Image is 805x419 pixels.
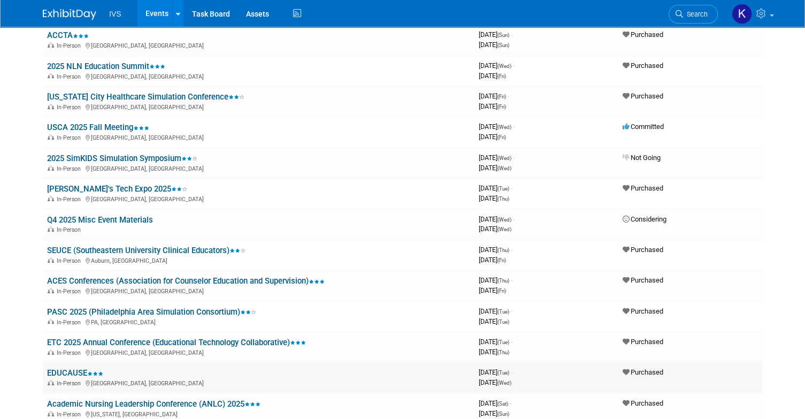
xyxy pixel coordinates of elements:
[479,307,512,315] span: [DATE]
[497,226,511,232] span: (Wed)
[47,123,149,132] a: USCA 2025 Fall Meeting
[47,31,89,40] a: ACCTA
[513,62,515,70] span: -
[48,226,54,232] img: In-Person Event
[497,370,509,376] span: (Tue)
[57,104,84,111] span: In-Person
[47,154,197,163] a: 2025 SimKIDS Simulation Symposium
[683,10,708,18] span: Search
[479,348,509,356] span: [DATE]
[511,338,512,346] span: -
[47,286,470,295] div: [GEOGRAPHIC_DATA], [GEOGRAPHIC_DATA]
[623,399,663,407] span: Purchased
[47,215,153,225] a: Q4 2025 Misc Event Materials
[47,378,470,387] div: [GEOGRAPHIC_DATA], [GEOGRAPHIC_DATA]
[109,10,121,18] span: IVS
[497,380,511,386] span: (Wed)
[57,73,84,80] span: In-Person
[497,104,506,110] span: (Fri)
[48,165,54,171] img: In-Person Event
[497,94,506,100] span: (Fri)
[479,286,506,294] span: [DATE]
[497,155,511,161] span: (Wed)
[497,32,509,38] span: (Sun)
[47,41,470,49] div: [GEOGRAPHIC_DATA], [GEOGRAPHIC_DATA]
[497,134,506,140] span: (Fri)
[479,102,506,110] span: [DATE]
[48,288,54,293] img: In-Person Event
[479,194,509,202] span: [DATE]
[508,92,509,100] span: -
[510,399,511,407] span: -
[669,5,718,24] a: Search
[57,411,84,418] span: In-Person
[623,154,661,162] span: Not Going
[623,62,663,70] span: Purchased
[511,184,512,192] span: -
[497,411,509,417] span: (Sun)
[479,92,509,100] span: [DATE]
[47,317,470,326] div: PA, [GEOGRAPHIC_DATA]
[47,368,103,378] a: EDUCAUSE
[479,123,515,131] span: [DATE]
[497,196,509,202] span: (Thu)
[513,123,515,131] span: -
[57,380,84,387] span: In-Person
[479,276,512,284] span: [DATE]
[497,165,511,171] span: (Wed)
[497,217,511,223] span: (Wed)
[47,399,260,409] a: Academic Nursing Leadership Conference (ANLC) 2025
[479,317,509,325] span: [DATE]
[47,72,470,80] div: [GEOGRAPHIC_DATA], [GEOGRAPHIC_DATA]
[497,42,509,48] span: (Sun)
[479,72,506,80] span: [DATE]
[48,134,54,140] img: In-Person Event
[623,31,663,39] span: Purchased
[497,247,509,253] span: (Thu)
[57,349,84,356] span: In-Person
[623,123,664,131] span: Committed
[57,319,84,326] span: In-Person
[47,194,470,203] div: [GEOGRAPHIC_DATA], [GEOGRAPHIC_DATA]
[48,42,54,48] img: In-Person Event
[497,63,511,69] span: (Wed)
[57,42,84,49] span: In-Person
[57,257,84,264] span: In-Person
[57,226,84,233] span: In-Person
[479,62,515,70] span: [DATE]
[48,349,54,355] img: In-Person Event
[47,102,470,111] div: [GEOGRAPHIC_DATA], [GEOGRAPHIC_DATA]
[57,165,84,172] span: In-Person
[479,133,506,141] span: [DATE]
[47,307,256,317] a: PASC 2025 (Philadelphia Area Simulation Consortium)
[623,215,666,223] span: Considering
[48,73,54,79] img: In-Person Event
[623,307,663,315] span: Purchased
[623,92,663,100] span: Purchased
[479,31,512,39] span: [DATE]
[57,134,84,141] span: In-Person
[511,246,512,254] span: -
[623,184,663,192] span: Purchased
[623,338,663,346] span: Purchased
[47,256,470,264] div: Auburn, [GEOGRAPHIC_DATA]
[47,338,306,347] a: ETC 2025 Annual Conference (Educational Technology Collaborative)
[43,9,96,20] img: ExhibitDay
[497,186,509,192] span: (Tue)
[48,104,54,109] img: In-Person Event
[623,368,663,376] span: Purchased
[511,307,512,315] span: -
[479,409,509,417] span: [DATE]
[479,399,511,407] span: [DATE]
[497,309,509,315] span: (Tue)
[479,338,512,346] span: [DATE]
[497,278,509,284] span: (Thu)
[511,368,512,376] span: -
[47,184,187,194] a: [PERSON_NAME]'s Tech Expo 2025
[48,319,54,324] img: In-Person Event
[479,164,511,172] span: [DATE]
[47,62,165,71] a: 2025 NLN Education Summit
[732,4,752,24] img: Karl Fauerbach
[47,133,470,141] div: [GEOGRAPHIC_DATA], [GEOGRAPHIC_DATA]
[497,257,506,263] span: (Fri)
